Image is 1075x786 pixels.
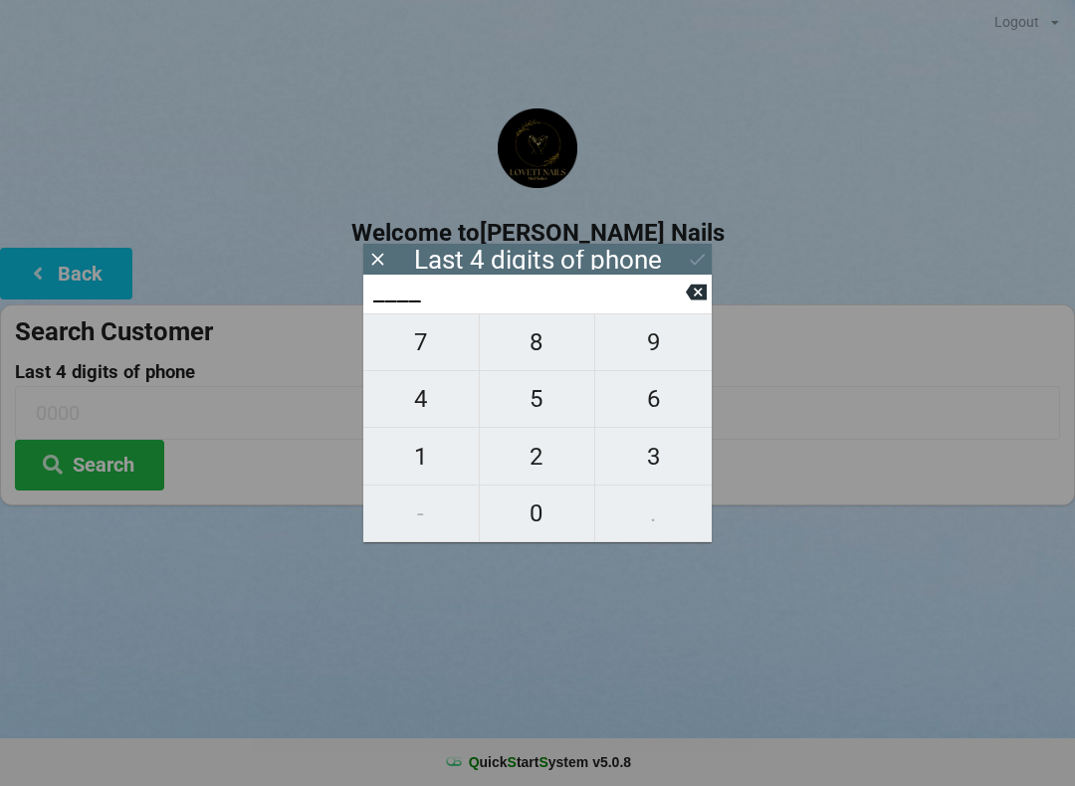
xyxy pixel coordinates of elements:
[480,371,596,428] button: 5
[480,313,596,371] button: 8
[363,321,479,363] span: 7
[480,486,596,542] button: 0
[480,378,595,420] span: 5
[363,378,479,420] span: 4
[363,428,480,485] button: 1
[595,428,712,485] button: 3
[363,436,479,478] span: 1
[480,428,596,485] button: 2
[480,321,595,363] span: 8
[363,313,480,371] button: 7
[595,371,712,428] button: 6
[363,371,480,428] button: 4
[595,313,712,371] button: 9
[595,378,712,420] span: 6
[595,321,712,363] span: 9
[595,436,712,478] span: 3
[480,436,595,478] span: 2
[414,250,662,270] div: Last 4 digits of phone
[480,492,595,534] span: 0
